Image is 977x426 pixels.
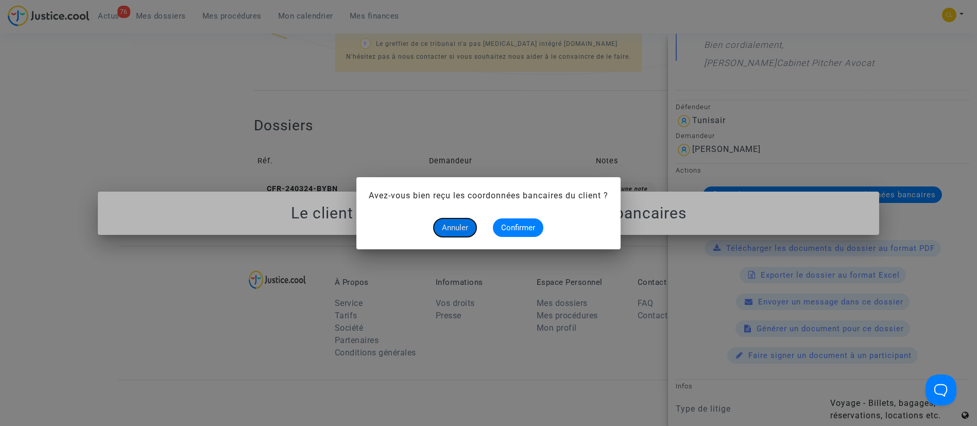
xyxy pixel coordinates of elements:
[501,223,535,232] span: Confirmer
[442,223,468,232] span: Annuler
[493,218,543,237] button: Confirmer
[369,191,608,200] span: Avez-vous bien reçu les coordonnées bancaires du client ?
[925,374,956,405] iframe: Help Scout Beacon - Open
[434,218,476,237] button: Annuler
